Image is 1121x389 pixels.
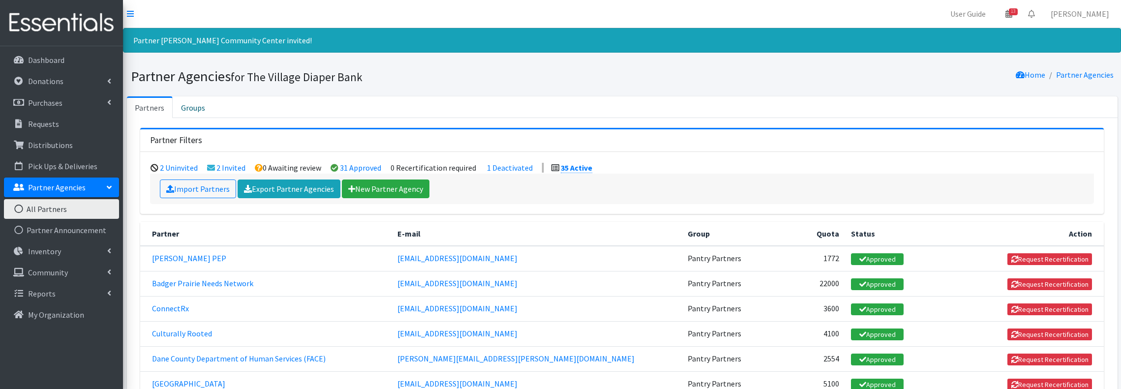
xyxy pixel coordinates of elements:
li: 0 Awaiting review [255,163,321,173]
td: Pantry Partners [682,246,805,271]
th: E-mail [392,222,682,246]
p: Inventory [28,246,61,256]
a: Partner Agencies [1056,70,1114,80]
td: Pantry Partners [682,347,805,372]
a: [GEOGRAPHIC_DATA] [152,379,225,389]
a: Badger Prairie Needs Network [152,278,253,288]
a: All Partners [4,199,119,219]
p: Pick Ups & Deliveries [28,161,97,171]
a: New Partner Agency [342,180,429,198]
p: Distributions [28,140,73,150]
a: Partners [127,96,173,118]
li: 0 Recertification required [391,163,476,173]
a: 1 Deactivated [487,163,533,173]
a: Pick Ups & Deliveries [4,156,119,176]
a: Partner Announcement [4,220,119,240]
td: 4100 [805,321,846,346]
a: [PERSON_NAME] PEP [152,253,226,263]
a: Import Partners [160,180,236,198]
a: Approved [851,253,904,265]
a: Community [4,263,119,282]
a: 13 [998,4,1020,24]
td: 2554 [805,347,846,372]
th: Partner [140,222,392,246]
a: User Guide [942,4,994,24]
a: Reports [4,284,119,303]
a: Approved [851,354,904,365]
button: Request Recertification [1007,278,1092,290]
p: Dashboard [28,55,64,65]
h1: Partner Agencies [131,68,619,85]
button: Request Recertification [1007,253,1092,265]
a: [EMAIL_ADDRESS][DOMAIN_NAME] [397,278,517,288]
a: My Organization [4,305,119,325]
th: Status [845,222,909,246]
button: Request Recertification [1007,329,1092,340]
a: Inventory [4,241,119,261]
a: ConnectRx [152,303,189,313]
td: Pantry Partners [682,321,805,346]
p: Partner Agencies [28,182,86,192]
a: Approved [851,278,904,290]
a: 2 Invited [216,163,245,173]
p: Reports [28,289,56,299]
a: Dashboard [4,50,119,70]
th: Group [682,222,805,246]
td: Pantry Partners [682,296,805,321]
th: Quota [805,222,846,246]
a: [EMAIL_ADDRESS][DOMAIN_NAME] [397,253,517,263]
a: Approved [851,303,904,315]
a: Distributions [4,135,119,155]
td: 3600 [805,296,846,321]
th: Action [909,222,1104,246]
td: Pantry Partners [682,271,805,296]
p: Donations [28,76,63,86]
a: Export Partner Agencies [238,180,340,198]
a: Dane County Department of Human Services (FACE) [152,354,326,363]
a: [EMAIL_ADDRESS][DOMAIN_NAME] [397,379,517,389]
a: [EMAIL_ADDRESS][DOMAIN_NAME] [397,303,517,313]
h3: Partner Filters [150,135,202,146]
a: Donations [4,71,119,91]
a: [PERSON_NAME][EMAIL_ADDRESS][PERSON_NAME][DOMAIN_NAME] [397,354,635,363]
p: Purchases [28,98,62,108]
button: Request Recertification [1007,354,1092,365]
a: [EMAIL_ADDRESS][DOMAIN_NAME] [397,329,517,338]
span: 13 [1009,8,1018,15]
a: 2 Uninvited [160,163,198,173]
a: [PERSON_NAME] [1043,4,1117,24]
img: HumanEssentials [4,6,119,39]
div: Partner [PERSON_NAME] Community Center invited! [123,28,1121,53]
a: 31 Approved [340,163,381,173]
a: Partner Agencies [4,178,119,197]
a: Groups [173,96,213,118]
td: 1772 [805,246,846,271]
small: for The Village Diaper Bank [231,70,363,84]
a: Requests [4,114,119,134]
a: Approved [851,329,904,340]
p: My Organization [28,310,84,320]
a: Purchases [4,93,119,113]
p: Requests [28,119,59,129]
p: Community [28,268,68,277]
a: 35 Active [561,163,592,173]
button: Request Recertification [1007,303,1092,315]
td: 22000 [805,271,846,296]
a: Home [1016,70,1045,80]
a: Culturally Rooted [152,329,212,338]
